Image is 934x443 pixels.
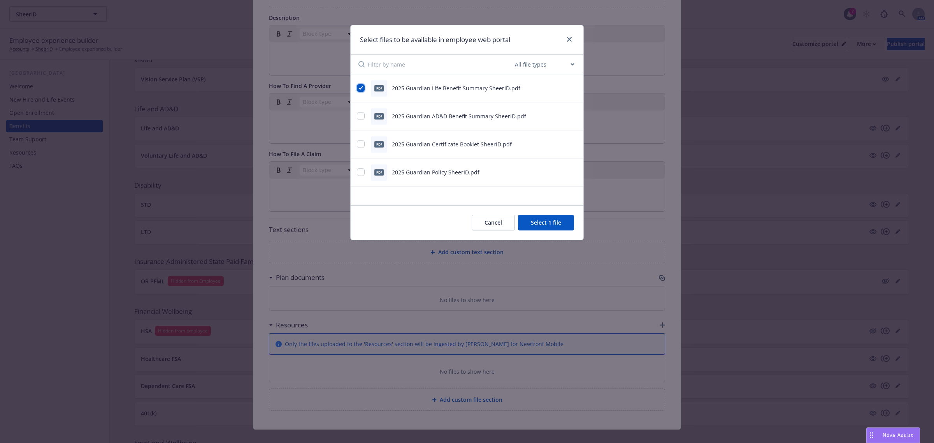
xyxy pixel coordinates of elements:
[558,140,564,148] button: download file
[360,35,510,45] h1: Select files to be available in employee web portal
[472,215,515,230] button: Cancel
[570,84,577,92] button: preview file
[570,140,577,148] button: preview file
[374,169,384,175] span: pdf
[558,112,564,120] button: download file
[570,112,577,120] button: preview file
[392,169,479,176] span: 2025 Guardian Policy SheerID.pdf
[558,168,564,176] button: download file
[374,113,384,119] span: pdf
[570,168,577,176] button: preview file
[518,215,574,230] button: Select 1 file
[883,432,913,438] span: Nova Assist
[358,61,365,67] svg: Search
[392,141,512,148] span: 2025 Guardian Certificate Booklet SheerID.pdf
[374,85,384,91] span: pdf
[392,84,520,92] span: 2025 Guardian Life Benefit Summary SheerID.pdf
[368,54,513,74] input: Filter by name
[866,427,920,443] button: Nova Assist
[392,113,526,120] span: 2025 Guardian AD&D Benefit Summary SheerID.pdf
[565,35,574,44] a: close
[558,84,564,92] button: download file
[867,428,876,443] div: Drag to move
[374,141,384,147] span: pdf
